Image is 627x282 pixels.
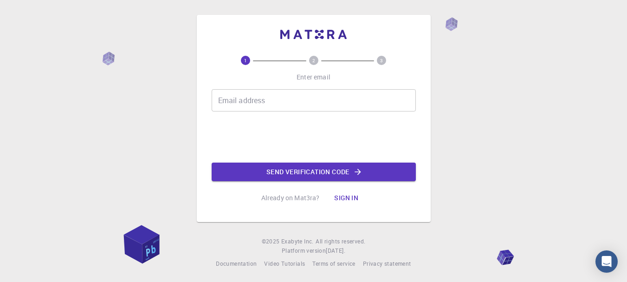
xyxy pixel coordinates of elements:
[216,259,257,269] a: Documentation
[312,57,315,64] text: 2
[326,247,345,254] span: [DATE] .
[327,189,366,207] button: Sign in
[261,193,320,203] p: Already on Mat3ra?
[212,163,416,181] button: Send verification code
[312,259,355,269] a: Terms of service
[297,72,330,82] p: Enter email
[326,246,345,256] a: [DATE].
[281,237,314,246] a: Exabyte Inc.
[243,119,384,155] iframe: reCAPTCHA
[262,237,281,246] span: © 2025
[244,57,247,64] text: 1
[363,260,411,267] span: Privacy statement
[312,260,355,267] span: Terms of service
[380,57,383,64] text: 3
[264,260,305,267] span: Video Tutorials
[281,237,314,245] span: Exabyte Inc.
[216,260,257,267] span: Documentation
[595,250,618,273] div: Open Intercom Messenger
[282,246,326,256] span: Platform version
[363,259,411,269] a: Privacy statement
[316,237,365,246] span: All rights reserved.
[264,259,305,269] a: Video Tutorials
